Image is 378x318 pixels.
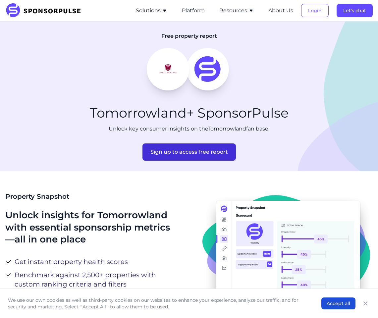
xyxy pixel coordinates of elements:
img: bullet [5,272,12,278]
iframe: Chat Widget [345,286,378,318]
button: Login [301,4,329,17]
span: Get instant property health scores [15,257,128,266]
button: Let's chat [337,4,373,17]
h3: Unlock insights for Tomorrowland with essential sponsorship metrics—all in one place [5,209,179,245]
span: Benchmark against 2,500+ properties with custom ranking criteria and filters [15,270,179,289]
a: Platform [182,8,205,14]
button: Platform [182,7,205,15]
img: SponsorPulse [5,3,86,18]
img: bullet [5,258,12,265]
button: About Us [268,7,293,15]
p: We use our own cookies as well as third-party cookies on our websites to enhance your experience,... [8,297,308,310]
a: Let's chat [337,8,373,14]
div: Free property report [90,32,289,40]
button: Accept all [321,297,355,309]
button: Solutions [136,7,167,15]
button: Resources [219,7,254,15]
a: Login [301,8,329,14]
img: Tomorrowland [194,53,221,85]
h1: Tomorrowland + SponsorPulse [90,104,289,122]
a: About Us [268,8,293,14]
p: Unlock key consumer insights on the Tomorrowland fan base. [90,125,289,133]
img: Tomorrowland [155,53,181,85]
button: Sign up to access free report [142,143,236,161]
span: Property Snapshot [5,192,69,200]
